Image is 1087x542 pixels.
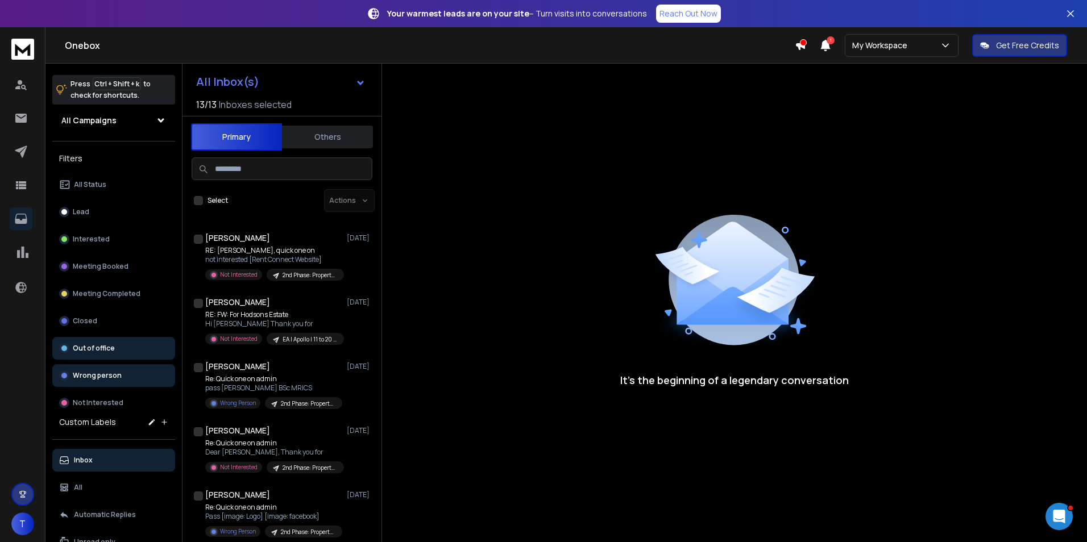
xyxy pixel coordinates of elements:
[1045,503,1073,530] iframe: Intercom live chat
[387,8,529,19] strong: Your warmest leads are on your site
[219,98,292,111] h3: Inboxes selected
[205,448,342,457] p: Dear [PERSON_NAME], Thank you for
[347,426,372,435] p: [DATE]
[281,528,335,536] p: 2nd Phase: Property Audience
[208,196,228,205] label: Select
[65,39,795,52] h1: Onebox
[205,383,342,393] p: pass [PERSON_NAME] BSc MRICS
[347,362,372,371] p: [DATE]
[620,372,849,388] p: It’s the beginning of a legendary conversation
[74,483,82,492] p: All
[52,310,175,332] button: Closed
[74,510,136,519] p: Automatic Replies
[205,361,270,372] h1: [PERSON_NAME]
[52,255,175,278] button: Meeting Booked
[205,425,270,436] h1: [PERSON_NAME]
[52,228,175,251] button: Interested
[73,316,97,326] p: Closed
[220,335,258,343] p: Not Interested
[52,201,175,223] button: Lead
[852,40,912,51] p: My Workspace
[73,344,115,353] p: Out of office
[827,36,835,44] span: 1
[205,489,270,501] h1: [PERSON_NAME]
[52,173,175,196] button: All Status
[73,398,123,407] p: Not Interested
[52,503,175,526] button: Automatic Replies
[205,503,342,512] p: Re: Quick one on admin
[52,476,175,499] button: All
[220,527,256,536] p: Wrong Person
[11,512,34,535] button: T
[996,40,1059,51] p: Get Free Credits
[205,439,342,448] p: Re: Quick one on admin
[659,8,717,19] p: Reach Out Now
[73,262,128,271] p: Meeting Booked
[73,235,110,244] p: Interested
[347,234,372,243] p: [DATE]
[73,289,140,298] p: Meeting Completed
[61,115,117,126] h1: All Campaigns
[205,319,342,328] p: Hi [PERSON_NAME] Thank you for
[220,399,256,407] p: Wrong Person
[74,180,106,189] p: All Status
[11,39,34,60] img: logo
[347,490,372,499] p: [DATE]
[52,364,175,387] button: Wrong person
[283,464,337,472] p: 2nd Phase: Property Audience
[52,151,175,166] h3: Filters
[205,297,270,308] h1: [PERSON_NAME]
[93,77,141,90] span: Ctrl + Shift + k
[220,463,258,472] p: Not Interested
[281,399,335,408] p: 2nd Phase: Property Audience
[73,371,122,380] p: Wrong person
[196,76,259,87] h1: All Inbox(s)
[972,34,1067,57] button: Get Free Credits
[656,5,721,23] a: Reach Out Now
[52,337,175,360] button: Out of office
[59,416,116,428] h3: Custom Labels
[52,282,175,305] button: Meeting Completed
[205,310,342,319] p: RE: FW: For Hodsons Estate
[283,271,337,280] p: 2nd Phase: Property Audience
[205,512,342,521] p: Pass [image: Logo] [image: facebook]
[73,207,89,216] p: Lead
[205,232,270,244] h1: [PERSON_NAME]
[283,335,337,344] p: EA | Apollo | 11 to 20 Size | 2nd Camp | 500 List
[205,255,342,264] p: not interested [Rent Connect Website]
[347,298,372,307] p: [DATE]
[52,449,175,472] button: Inbox
[52,391,175,414] button: Not Interested
[191,123,282,151] button: Primary
[187,70,375,93] button: All Inbox(s)
[387,8,647,19] p: – Turn visits into conversations
[70,78,151,101] p: Press to check for shortcuts.
[205,246,342,255] p: RE: [PERSON_NAME], quick one on
[196,98,217,111] span: 13 / 13
[52,109,175,132] button: All Campaigns
[74,456,93,465] p: Inbox
[205,374,342,383] p: Re: Quick one on admin
[282,124,373,149] button: Others
[220,270,258,279] p: Not Interested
